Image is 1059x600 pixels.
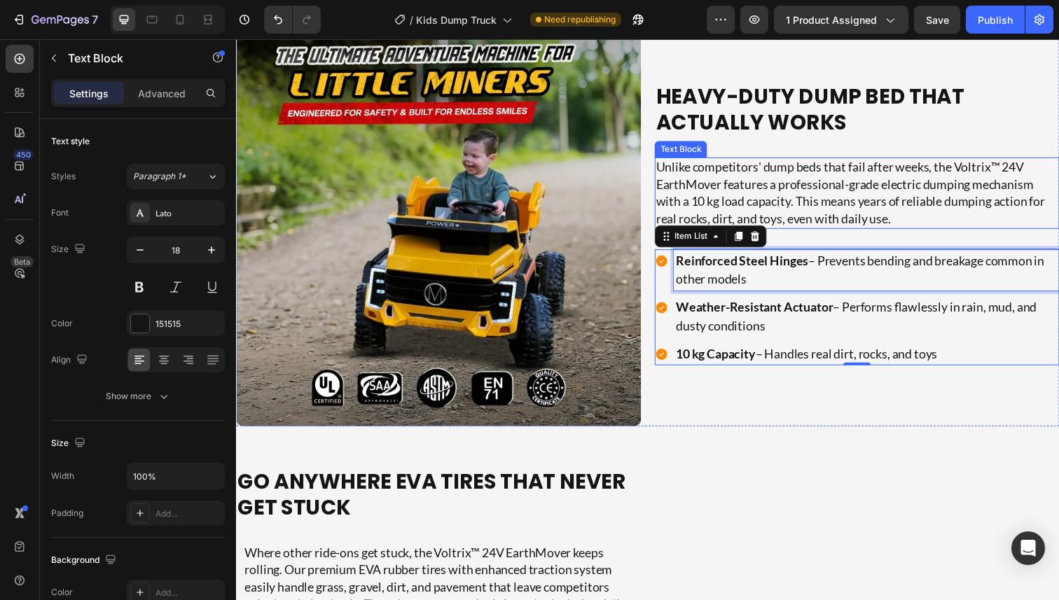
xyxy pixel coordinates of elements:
div: 450 [13,149,34,160]
div: Item List [445,195,484,208]
div: Text Block [430,106,478,119]
div: Background [51,551,119,570]
div: Open Intercom Messenger [1011,531,1045,565]
p: – Performs flawlessly in rain, mud, and dusty conditions [449,265,838,302]
h2: Heavy-Duty Dump Bed That Actually Works [427,44,840,100]
div: Rich Text Editor. Editing area: main [427,121,840,194]
div: Padding [51,507,83,519]
button: 7 [6,6,104,34]
span: Kids Dump Truck [416,13,497,27]
p: Settings [69,86,109,101]
div: Beta [11,256,34,267]
div: Undo/Redo [264,6,321,34]
p: Unlike competitors' dump beds that fail after weeks, the Voltrix™ 24V EarthMover features a profe... [429,123,839,193]
div: Lato [155,207,221,220]
div: Publish [978,13,1013,27]
span: Paragraph 1* [133,170,186,183]
span: 1 product assigned [786,13,877,27]
div: Color [51,586,73,599]
iframe: Design area [236,39,1059,600]
input: Auto [127,463,224,489]
span: Need republishing [544,13,616,26]
div: Show more [106,389,171,403]
span: Save [926,14,949,26]
div: Font [51,207,69,219]
div: Add... [155,508,221,520]
div: 151515 [155,318,221,330]
div: Color [51,317,73,330]
p: – Handles real dirt, rocks, and toys [449,312,838,331]
button: Save [914,6,960,34]
div: Add... [155,587,221,599]
strong: 10 kg Capacity [449,314,530,329]
p: Text Block [68,50,187,67]
span: / [410,13,413,27]
button: Show more [51,384,225,409]
div: Align [51,351,90,370]
p: 7 [92,11,98,28]
div: Rich Text Editor. Editing area: main [447,310,840,333]
button: Paragraph 1* [127,164,225,189]
div: Styles [51,170,76,183]
div: Size [51,240,88,259]
div: Rich Text Editor. Editing area: main [447,215,840,257]
p: Advanced [138,86,186,101]
div: Rich Text Editor. Editing area: main [447,263,840,305]
button: 1 product assigned [774,6,908,34]
strong: Weather-Resistant Actuator [449,266,609,281]
p: – Prevents bending and breakage common in other models [449,217,838,255]
div: Width [51,470,74,482]
div: Size [51,434,88,453]
div: Text style [51,135,90,148]
button: Publish [966,6,1025,34]
strong: Reinforced Steel Hinges [449,218,584,234]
